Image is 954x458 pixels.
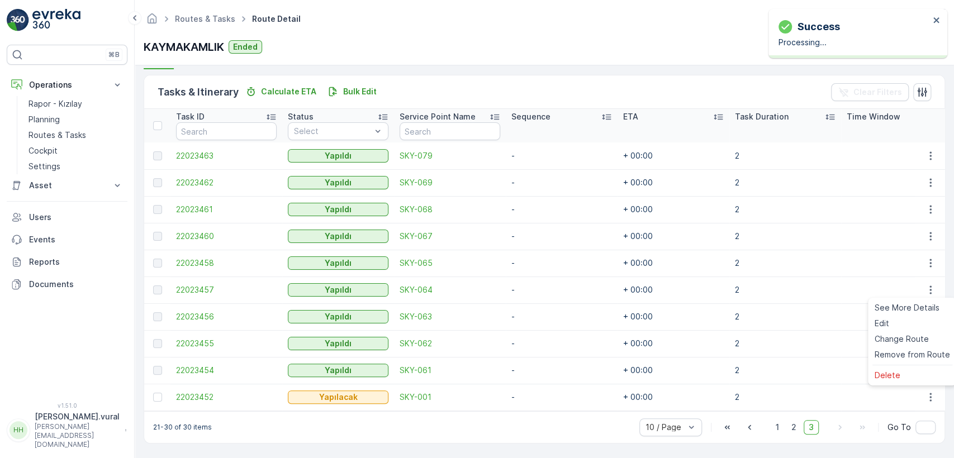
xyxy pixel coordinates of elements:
button: Yapıldı [288,337,388,350]
td: + 00:00 [618,384,729,411]
a: SKY-068 [400,204,500,215]
p: Sequence [511,111,550,122]
span: 22023454 [176,365,277,376]
p: Yapıldı [325,150,352,161]
p: [PERSON_NAME][EMAIL_ADDRESS][DOMAIN_NAME] [35,422,120,449]
p: Calculate ETA [261,86,316,97]
p: 2 [735,231,836,242]
p: Cockpit [29,145,58,156]
p: Asset [29,180,105,191]
a: Documents [7,273,127,295]
p: Success [798,19,840,35]
img: logo_light-DOdMpM7g.png [32,9,80,31]
p: Time Window [847,111,900,122]
div: Toggle Row Selected [153,232,162,241]
button: close [933,16,941,26]
p: Service Point Name [400,111,476,122]
p: Bulk Edit [343,86,377,97]
span: See More Details [875,302,939,313]
td: - [506,330,618,357]
p: Reports [29,256,123,268]
td: + 00:00 [618,276,729,303]
p: 21-30 of 30 items [153,423,212,432]
p: Select [294,126,371,137]
span: SKY-001 [400,392,500,403]
p: 2 [735,257,836,269]
td: + 00:00 [618,357,729,384]
a: SKY-061 [400,365,500,376]
td: - [506,276,618,303]
div: Toggle Row Selected [153,366,162,375]
span: SKY-079 [400,150,500,161]
p: ⌘B [108,50,120,59]
p: ETA [623,111,638,122]
td: - [506,169,618,196]
td: + 00:00 [618,169,729,196]
p: Task Duration [735,111,789,122]
button: Asset [7,174,127,197]
a: SKY-063 [400,311,500,322]
p: Yapıldı [325,284,352,295]
button: Bulk Edit [323,85,381,98]
button: HH[PERSON_NAME].vural[PERSON_NAME][EMAIL_ADDRESS][DOMAIN_NAME] [7,411,127,449]
a: Settings [24,159,127,174]
span: 22023463 [176,150,277,161]
p: Planning [29,114,60,125]
p: Yapıldı [325,257,352,269]
p: KAYMAKAMLIK [144,39,224,55]
div: Toggle Row Selected [153,339,162,348]
a: SKY-067 [400,231,500,242]
button: Yapıldı [288,203,388,216]
div: Toggle Row Selected [153,151,162,160]
td: + 00:00 [618,223,729,250]
a: 22023456 [176,311,277,322]
p: Yapıldı [325,338,352,349]
div: Toggle Row Selected [153,285,162,294]
span: 3 [804,420,819,435]
img: logo [7,9,29,31]
input: Search [400,122,500,140]
div: Toggle Row Selected [153,259,162,268]
span: Route Detail [250,13,303,25]
span: 22023462 [176,177,277,188]
p: Ended [233,41,258,53]
p: 2 [735,150,836,161]
td: + 00:00 [618,142,729,169]
td: - [506,223,618,250]
button: Yapıldı [288,310,388,323]
a: SKY-069 [400,177,500,188]
a: 22023460 [176,231,277,242]
td: - [506,142,618,169]
td: + 00:00 [618,196,729,223]
span: v 1.51.0 [7,402,127,409]
a: SKY-064 [400,284,500,295]
td: + 00:00 [618,330,729,357]
span: Remove from Route [875,349,950,360]
a: Events [7,228,127,251]
a: Reports [7,251,127,273]
a: 22023461 [176,204,277,215]
p: 2 [735,392,836,403]
p: 2 [735,365,836,376]
p: Tasks & Itinerary [158,84,239,100]
span: SKY-065 [400,257,500,269]
td: + 00:00 [618,303,729,330]
div: HH [10,421,27,439]
span: 22023455 [176,338,277,349]
button: Ended [229,40,262,54]
span: Go To [887,422,911,433]
span: Edit [875,318,889,329]
p: Rapor - Kızılay [29,98,82,109]
p: 2 [735,311,836,322]
span: 2 [786,420,801,435]
button: Calculate ETA [241,85,321,98]
td: - [506,384,618,411]
button: Yapıldı [288,364,388,377]
a: Users [7,206,127,228]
